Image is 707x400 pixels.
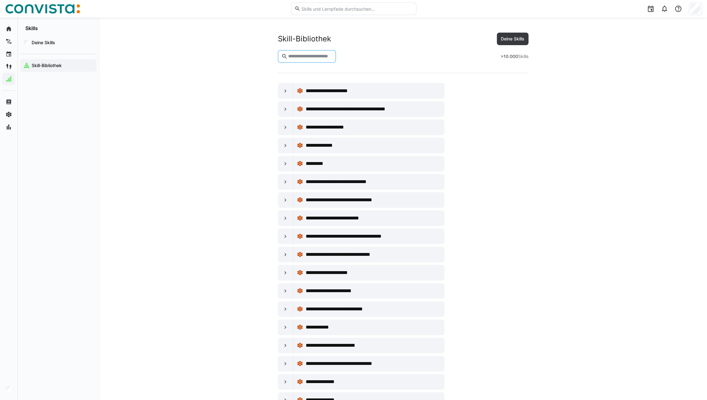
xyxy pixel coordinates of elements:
input: Skills und Lernpfade durchsuchen… [300,6,413,12]
span: Deine Skills [500,36,525,42]
strong: >10.000 [501,54,518,59]
div: Skill-Bibliothek [278,34,331,44]
button: Deine Skills [497,33,528,45]
div: Skills [501,53,528,60]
